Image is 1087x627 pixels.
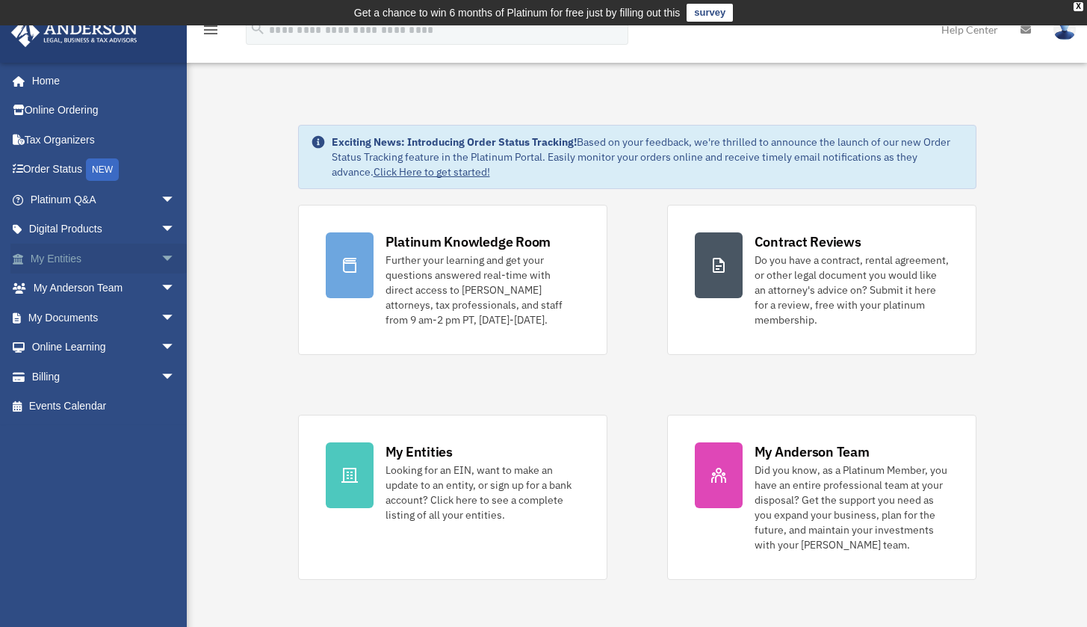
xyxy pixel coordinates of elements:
a: Online Learningarrow_drop_down [10,333,198,362]
a: menu [202,26,220,39]
a: Home [10,66,191,96]
a: Tax Organizers [10,125,198,155]
a: survey [687,4,733,22]
a: Order StatusNEW [10,155,198,185]
a: Platinum Knowledge Room Further your learning and get your questions answered real-time with dire... [298,205,607,355]
a: Online Ordering [10,96,198,126]
div: Did you know, as a Platinum Member, you have an entire professional team at your disposal? Get th... [755,463,949,552]
div: Do you have a contract, rental agreement, or other legal document you would like an attorney's ad... [755,253,949,327]
a: Billingarrow_drop_down [10,362,198,392]
span: arrow_drop_down [161,244,191,274]
div: Get a chance to win 6 months of Platinum for free just by filling out this [354,4,681,22]
a: Click Here to get started! [374,165,490,179]
span: arrow_drop_down [161,214,191,245]
i: search [250,20,266,37]
div: Platinum Knowledge Room [385,232,551,251]
a: My Documentsarrow_drop_down [10,303,198,333]
div: Looking for an EIN, want to make an update to an entity, or sign up for a bank account? Click her... [385,463,580,522]
strong: Exciting News: Introducing Order Status Tracking! [332,135,577,149]
img: Anderson Advisors Platinum Portal [7,18,142,47]
span: arrow_drop_down [161,185,191,215]
div: My Anderson Team [755,442,870,461]
a: My Anderson Team Did you know, as a Platinum Member, you have an entire professional team at your... [667,415,976,580]
img: User Pic [1053,19,1076,40]
a: Contract Reviews Do you have a contract, rental agreement, or other legal document you would like... [667,205,976,355]
div: close [1074,2,1083,11]
div: Further your learning and get your questions answered real-time with direct access to [PERSON_NAM... [385,253,580,327]
a: Platinum Q&Aarrow_drop_down [10,185,198,214]
div: NEW [86,158,119,181]
a: Digital Productsarrow_drop_down [10,214,198,244]
i: menu [202,21,220,39]
a: My Anderson Teamarrow_drop_down [10,274,198,303]
span: arrow_drop_down [161,362,191,392]
span: arrow_drop_down [161,274,191,304]
a: My Entities Looking for an EIN, want to make an update to an entity, or sign up for a bank accoun... [298,415,607,580]
a: Events Calendar [10,392,198,421]
div: My Entities [385,442,453,461]
div: Based on your feedback, we're thrilled to announce the launch of our new Order Status Tracking fe... [332,135,964,179]
div: Contract Reviews [755,232,861,251]
span: arrow_drop_down [161,333,191,363]
a: My Entitiesarrow_drop_down [10,244,198,274]
span: arrow_drop_down [161,303,191,333]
